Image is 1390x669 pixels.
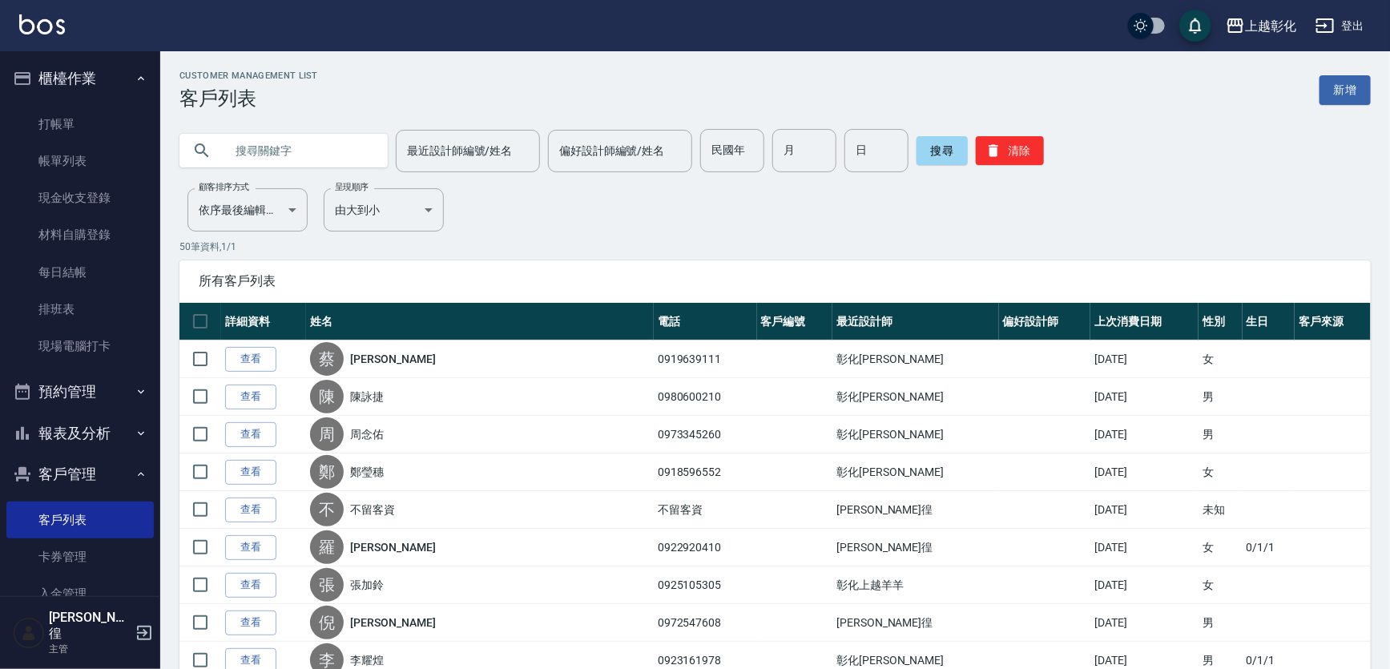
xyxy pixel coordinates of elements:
label: 呈現順序 [335,181,369,193]
th: 上次消費日期 [1090,303,1199,341]
td: [DATE] [1090,604,1199,642]
p: 50 筆資料, 1 / 1 [179,240,1371,254]
td: 女 [1199,341,1243,378]
a: 查看 [225,385,276,409]
div: 上越彰化 [1245,16,1296,36]
div: 由大到小 [324,188,444,232]
a: [PERSON_NAME] [350,351,435,367]
th: 性別 [1199,303,1243,341]
td: 0925105305 [654,566,757,604]
th: 電話 [654,303,757,341]
a: 查看 [225,611,276,635]
a: 帳單列表 [6,143,154,179]
a: 李耀煌 [350,652,384,668]
a: 鄭瑩穗 [350,464,384,480]
a: [PERSON_NAME] [350,539,435,555]
th: 偏好設計師 [999,303,1091,341]
div: 倪 [310,606,344,639]
td: 彰化[PERSON_NAME] [832,416,998,453]
label: 顧客排序方式 [199,181,249,193]
button: 櫃檯作業 [6,58,154,99]
button: save [1179,10,1211,42]
a: 查看 [225,573,276,598]
h3: 客戶列表 [179,87,318,110]
td: [PERSON_NAME]徨 [832,529,998,566]
td: [DATE] [1090,378,1199,416]
button: 搜尋 [917,136,968,165]
div: 周 [310,417,344,451]
a: 客戶列表 [6,502,154,538]
button: 預約管理 [6,371,154,413]
td: 彰化[PERSON_NAME] [832,341,998,378]
button: 登出 [1309,11,1371,41]
a: 新增 [1319,75,1371,105]
td: 不留客資 [654,491,757,529]
td: 0918596552 [654,453,757,491]
a: 卡券管理 [6,538,154,575]
input: 搜尋關鍵字 [224,129,375,172]
td: 女 [1199,566,1243,604]
button: 客戶管理 [6,453,154,495]
td: 0922920410 [654,529,757,566]
a: 查看 [225,498,276,522]
div: 陳 [310,380,344,413]
div: 張 [310,568,344,602]
td: 彰化[PERSON_NAME] [832,378,998,416]
a: 現場電腦打卡 [6,328,154,365]
td: 女 [1199,529,1243,566]
button: 上越彰化 [1219,10,1303,42]
td: [PERSON_NAME]徨 [832,604,998,642]
td: [DATE] [1090,453,1199,491]
td: 彰化[PERSON_NAME] [832,453,998,491]
td: [DATE] [1090,416,1199,453]
td: 0/1/1 [1243,529,1295,566]
img: Person [13,617,45,649]
h2: Customer Management List [179,71,318,81]
button: 清除 [976,136,1044,165]
a: 打帳單 [6,106,154,143]
p: 主管 [49,642,131,656]
th: 姓名 [306,303,654,341]
a: 查看 [225,535,276,560]
td: [DATE] [1090,529,1199,566]
td: 男 [1199,604,1243,642]
a: 陳詠捷 [350,389,384,405]
a: 排班表 [6,291,154,328]
td: [DATE] [1090,491,1199,529]
td: 0972547608 [654,604,757,642]
a: 入金管理 [6,575,154,612]
td: 男 [1199,416,1243,453]
a: 查看 [225,460,276,485]
a: 現金收支登錄 [6,179,154,216]
button: 報表及分析 [6,413,154,454]
div: 蔡 [310,342,344,376]
td: 未知 [1199,491,1243,529]
a: 每日結帳 [6,254,154,291]
td: [PERSON_NAME]徨 [832,491,998,529]
a: 材料自購登錄 [6,216,154,253]
td: 0980600210 [654,378,757,416]
div: 鄭 [310,455,344,489]
td: 男 [1199,378,1243,416]
th: 客戶來源 [1295,303,1371,341]
div: 不 [310,493,344,526]
td: [DATE] [1090,341,1199,378]
td: 彰化上越羊羊 [832,566,998,604]
td: 0919639111 [654,341,757,378]
a: 查看 [225,422,276,447]
a: 不留客資 [350,502,395,518]
a: 張加鈴 [350,577,384,593]
td: [DATE] [1090,566,1199,604]
a: 查看 [225,347,276,372]
a: 周念佑 [350,426,384,442]
img: Logo [19,14,65,34]
td: 0973345260 [654,416,757,453]
span: 所有客戶列表 [199,273,1352,289]
div: 依序最後編輯時間 [187,188,308,232]
td: 女 [1199,453,1243,491]
th: 詳細資料 [221,303,306,341]
h5: [PERSON_NAME]徨 [49,610,131,642]
div: 羅 [310,530,344,564]
th: 客戶編號 [757,303,833,341]
th: 最近設計師 [832,303,998,341]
